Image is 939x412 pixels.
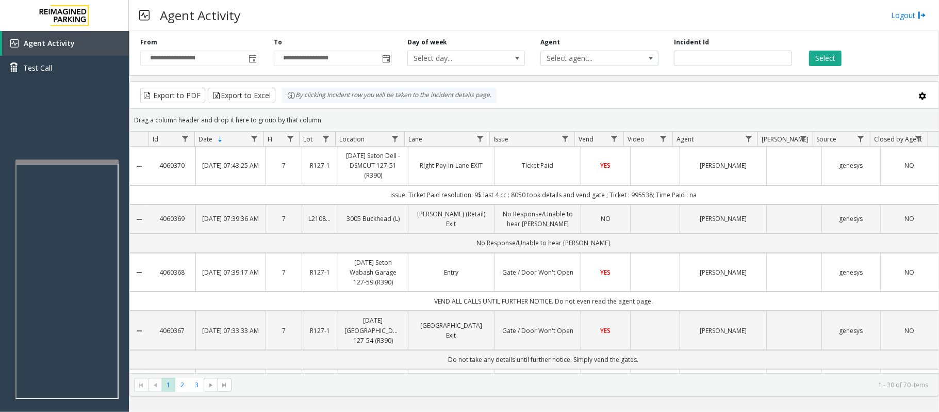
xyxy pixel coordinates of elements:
img: pageIcon [139,3,150,28]
span: YES [601,161,611,170]
a: [DATE] Seton Dell - DSMCUT 127-51 (R390) [344,151,402,181]
img: 'icon' [10,39,19,47]
a: Gate / Door Won't Open [501,326,574,336]
a: [PERSON_NAME] [686,326,760,336]
div: Data table [130,132,938,373]
a: Source Filter Menu [854,132,868,146]
a: R127-1 [308,161,332,170]
a: Lot Filter Menu [319,132,333,146]
td: No Response/Unable to hear [PERSON_NAME] [149,233,938,252]
kendo-pager-info: 1 - 30 of 70 items [238,381,928,389]
span: Page 1 [161,378,175,392]
a: Collapse Details [130,215,149,224]
a: Date Filter Menu [248,132,261,146]
a: R127-1 [308,326,332,336]
a: [DATE] Seton Wabash Garage 127-59 (R390) [344,258,402,288]
span: Lot [304,135,313,144]
label: From [140,38,157,47]
a: Ticket Paid [501,161,574,170]
a: Collapse Details [130,268,149,277]
label: To [274,38,282,47]
h3: Agent Activity [155,3,245,28]
a: 4060368 [155,267,189,277]
a: Lane Filter Menu [473,132,487,146]
a: 7 [272,267,295,277]
a: [GEOGRAPHIC_DATA] Exit [415,321,488,340]
a: Gate / Door Won't Open [501,267,574,277]
a: genesys [828,161,874,170]
a: Id Filter Menu [178,132,192,146]
a: Agent Activity [2,31,129,56]
a: Location Filter Menu [388,132,402,146]
button: Select [809,51,842,66]
a: Collapse Details [130,162,149,170]
span: Video [628,135,645,144]
a: [DATE] 07:39:17 AM [202,267,259,277]
span: Closed by Agent [874,135,922,144]
a: NO [887,214,932,224]
span: Agent [677,135,694,144]
div: Drag a column header and drop it here to group by that column [130,111,938,129]
span: Vend [579,135,594,144]
a: Vend Filter Menu [607,132,621,146]
a: genesys [828,214,874,224]
span: Date [199,135,212,144]
span: Go to the next page [204,378,218,392]
a: NO [587,214,624,224]
a: R127-1 [308,267,332,277]
a: 4060367 [155,326,189,336]
a: [DATE] 07:43:25 AM [202,161,259,170]
img: infoIcon.svg [287,91,295,100]
a: No Response/Unable to hear [PERSON_NAME] [501,209,574,229]
td: issue: Ticket Paid resolution: 9$ last 4 cc : 8050 took details and vend gate ; Ticket : 995538; ... [149,185,938,204]
a: genesys [828,326,874,336]
span: Page 3 [190,378,204,392]
span: Select day... [408,51,501,66]
span: NO [904,326,914,335]
a: Agent Filter Menu [742,132,755,146]
a: [DATE] 07:33:33 AM [202,326,259,336]
span: Sortable [216,135,224,144]
a: genesys [828,267,874,277]
label: Incident Id [674,38,709,47]
span: Agent Activity [24,38,75,48]
span: Issue [493,135,508,144]
span: Source [817,135,837,144]
img: logout [918,10,926,21]
a: [PERSON_NAME] (Retail) Exit [415,209,488,229]
span: Toggle popup [246,51,258,66]
a: [PERSON_NAME] [686,161,760,170]
a: [PERSON_NAME] [686,214,760,224]
a: 3005 Buckhead (L) [344,214,402,224]
span: Page 2 [175,378,189,392]
a: 7 [272,326,295,336]
a: Right Pay-in-Lane EXIT [415,161,488,170]
span: Go to the next page [207,381,215,389]
a: Video Filter Menu [656,132,670,146]
button: Export to PDF [140,88,205,103]
span: NO [904,214,914,223]
span: Toggle popup [380,51,391,66]
span: Id [153,135,158,144]
td: VEND ALL CALLS UNTIL FURTHER NOTICE. Do not even read the agent page. [149,292,938,311]
span: [PERSON_NAME] [762,135,809,144]
span: NO [904,161,914,170]
label: Day of week [407,38,448,47]
span: Lane [408,135,422,144]
a: Entry [415,267,488,277]
td: Do not take any details until further notice. Simply vend the gates. [149,350,938,369]
a: NO [887,267,932,277]
a: [DATE] [GEOGRAPHIC_DATA] 127-54 (R390) [344,315,402,345]
a: NO [887,326,932,336]
span: YES [601,326,611,335]
span: Test Call [23,62,52,73]
span: YES [601,268,611,277]
span: Go to the last page [218,378,232,392]
a: 7 [272,161,295,170]
a: YES [587,161,624,170]
a: NO [887,161,932,170]
span: Go to the last page [220,381,228,389]
a: Parker Filter Menu [796,132,810,146]
a: 4060369 [155,214,189,224]
a: 7 [272,214,295,224]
